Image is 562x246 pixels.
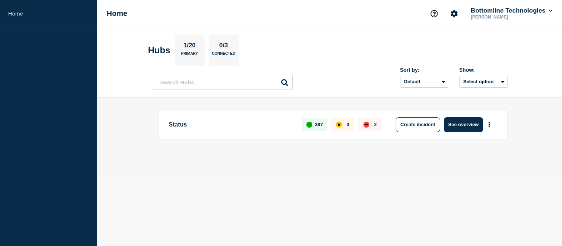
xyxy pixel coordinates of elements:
[400,67,448,73] div: Sort by:
[396,117,440,132] button: Create incident
[336,122,342,128] div: affected
[180,42,198,51] p: 1/20
[459,76,508,88] button: Select option
[306,122,312,128] div: up
[148,45,170,55] h2: Hubs
[169,117,294,132] p: Status
[212,51,235,59] p: Connected
[374,122,377,127] p: 2
[485,118,494,131] button: More actions
[459,67,508,73] div: Show:
[469,7,554,14] button: Bottomline Technologies
[347,122,349,127] p: 3
[152,75,293,90] input: Search Hubs
[469,14,546,20] p: [PERSON_NAME]
[216,42,231,51] p: 0/3
[426,6,442,21] button: Support
[181,51,198,59] p: Primary
[444,117,483,132] button: See overview
[363,122,369,128] div: down
[400,76,448,88] select: Sort by
[446,6,462,21] button: Account settings
[315,122,323,127] p: 387
[107,9,127,18] h1: Home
